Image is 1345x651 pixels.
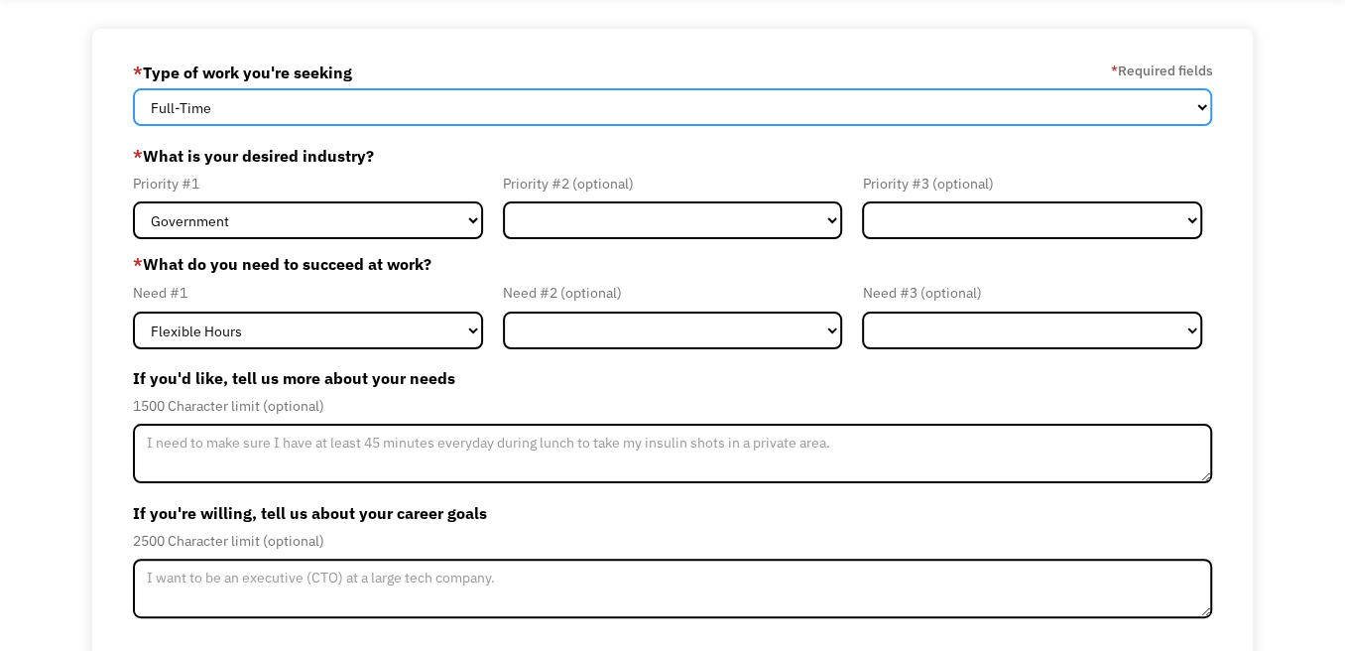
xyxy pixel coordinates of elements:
[133,529,1213,553] div: 2500 Character limit (optional)
[133,140,1213,172] label: What is your desired industry?
[133,497,1213,529] label: If you're willing, tell us about your career goals
[503,281,843,305] div: Need #2 (optional)
[133,281,483,305] div: Need #1
[133,252,1213,276] label: What do you need to succeed at work?
[133,362,1213,394] label: If you'd like, tell us more about your needs
[133,394,1213,418] div: 1500 Character limit (optional)
[1110,59,1212,82] label: Required fields
[862,281,1202,305] div: Need #3 (optional)
[862,172,1202,195] div: Priority #3 (optional)
[133,172,483,195] div: Priority #1
[133,57,352,88] label: Type of work you're seeking
[503,172,843,195] div: Priority #2 (optional)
